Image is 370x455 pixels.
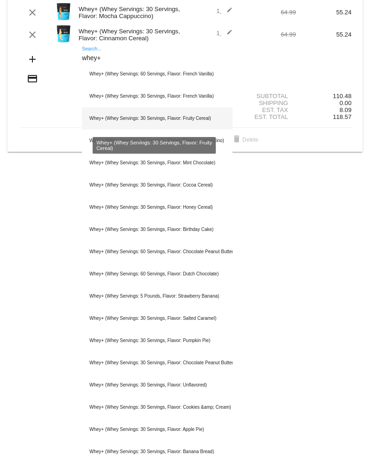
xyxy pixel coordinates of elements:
div: Whey+ (Whey Servings: 30 Servings, Flavor: Apple Pie) [82,418,232,441]
div: Whey+ (Whey Servings: 30 Servings, Flavor: French Vanilla) [82,85,232,107]
div: Whey+ (Whey Servings: 5 Pounds, Flavor: Strawberry Banana) [82,285,232,307]
input: Search... [82,55,232,62]
span: 8.09 [339,106,351,113]
div: Est. Total [240,113,296,120]
mat-icon: clear [27,7,38,18]
img: Image-1-Carousel-Whey-2lb-Mocha-Capp-no-badge-Transp.png [54,2,73,21]
div: Whey+ (Whey Servings: 30 Servings, Flavor: Chocolate Peanut Butter) [82,352,232,374]
div: 55.24 [296,31,351,38]
mat-icon: delete [231,134,242,145]
div: 64.99 [240,31,296,38]
button: Delete [224,131,266,148]
div: Subtotal [240,93,296,100]
div: Est. Tax [240,106,296,113]
mat-icon: clear [27,29,38,40]
img: Image-1-Carousel-Whey-2lb-Cin-Cereal-no-badge-Transp.png [54,25,73,43]
div: Whey+ (Whey Servings: 30 Servings, Flavor: Mint Chocolate) [82,152,232,174]
div: Whey+ (Whey Servings: 30 Servings, Flavor: Fruity Cereal) [82,107,232,130]
span: Delete [231,137,258,143]
div: Whey+ (Whey Servings: 30 Servings, Flavor: Cocoa Cereal) [82,174,232,196]
div: 55.24 [296,9,351,16]
span: 118.57 [333,113,351,120]
div: Whey+ (Whey Servings: 30 Servings, Flavor: Unflavored) [82,374,232,396]
div: Whey+ (Whey Servings: 60 Servings, Flavor: Dutch Chocolate) [82,263,232,285]
div: 64.99 [240,9,296,16]
span: 1 [216,7,232,14]
mat-icon: credit_card [27,73,38,84]
div: 110.48 [296,93,351,100]
div: Whey+ (Whey Servings: 30 Servings, Flavor: Cookies &amp; Cream) [82,396,232,418]
div: Whey+ (Whey Servings: 60 Servings, Flavor: French Vanilla) [82,63,232,85]
div: Whey+ (Whey Servings: 30 Servings, Flavor: Honey Cereal) [82,196,232,218]
div: Whey+ (Whey Servings: 60 Servings, Flavor: Chocolate Peanut Butter) [82,241,232,263]
div: Whey+ (Whey Servings: 30 Servings, Flavor: Mocha Cappuccino) [74,6,185,19]
div: Whey+ (Whey Servings: 30 Servings, Flavor: Mocha Cappuccino) [82,130,232,152]
div: Whey+ (Whey Servings: 30 Servings, Flavor: Pumpkin Pie) [82,330,232,352]
mat-icon: edit [221,7,232,18]
div: Whey+ (Whey Servings: 30 Servings, Flavor: Cinnamon Cereal) [74,28,185,42]
div: Whey+ (Whey Servings: 30 Servings, Flavor: Birthday Cake) [82,218,232,241]
span: 1 [216,30,232,37]
mat-icon: edit [221,29,232,40]
mat-icon: add [27,54,38,65]
div: Shipping [240,100,296,106]
span: 0.00 [339,100,351,106]
div: Whey+ (Whey Servings: 30 Servings, Flavor: Salted Caramel) [82,307,232,330]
